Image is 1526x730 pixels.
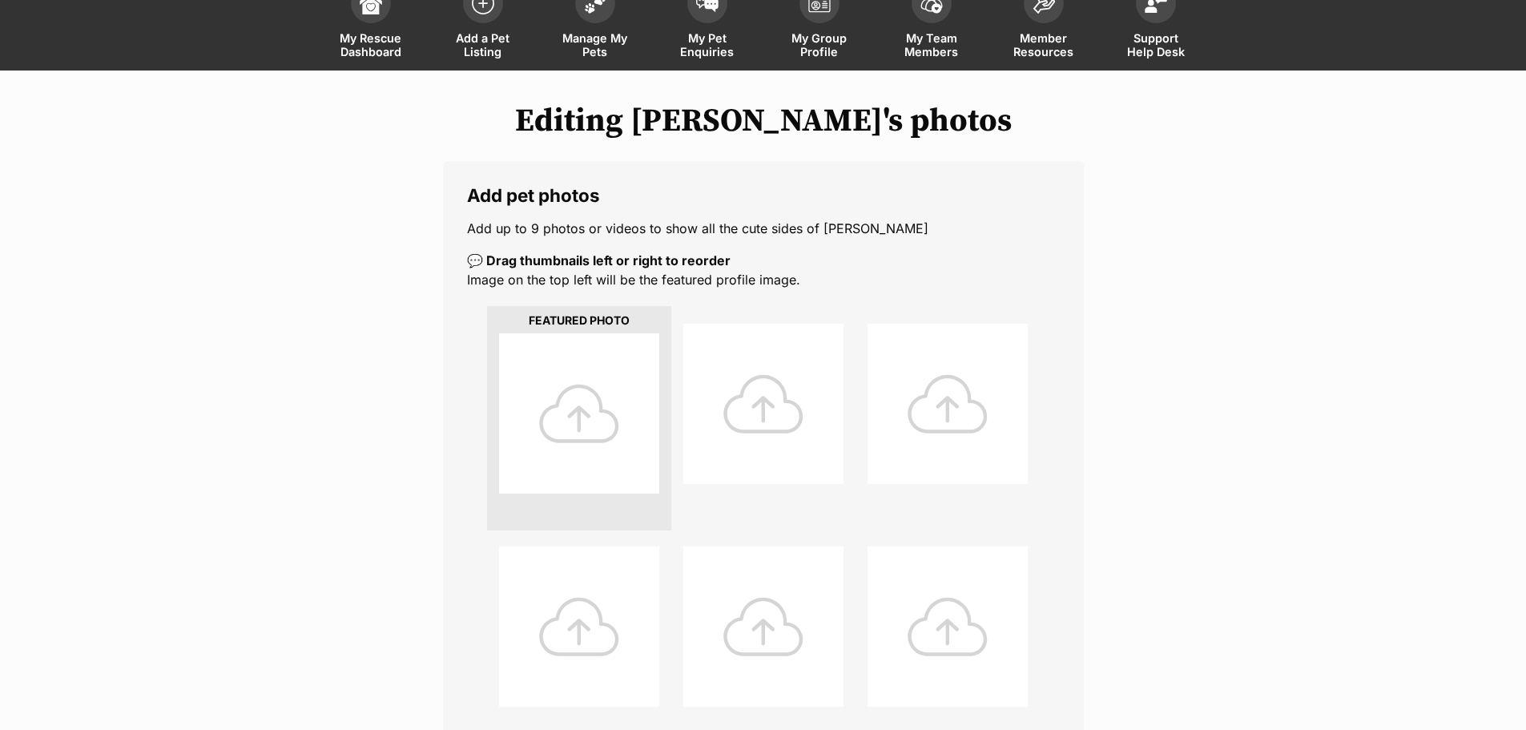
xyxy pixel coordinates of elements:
b: 💬 Drag thumbnails left or right to reorder [467,252,731,268]
span: My Rescue Dashboard [335,31,407,58]
span: Member Resources [1008,31,1080,58]
h1: Editing [PERSON_NAME]'s photos [199,103,1328,139]
span: Support Help Desk [1120,31,1192,58]
span: My Pet Enquiries [671,31,743,58]
span: Manage My Pets [559,31,631,58]
span: Add a Pet Listing [447,31,519,58]
span: My Group Profile [783,31,856,58]
p: Add up to 9 photos or videos to show all the cute sides of [PERSON_NAME] [467,219,1060,238]
span: My Team Members [896,31,968,58]
p: Image on the top left will be the featured profile image. [467,251,1060,289]
legend: Add pet photos [467,185,1060,206]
